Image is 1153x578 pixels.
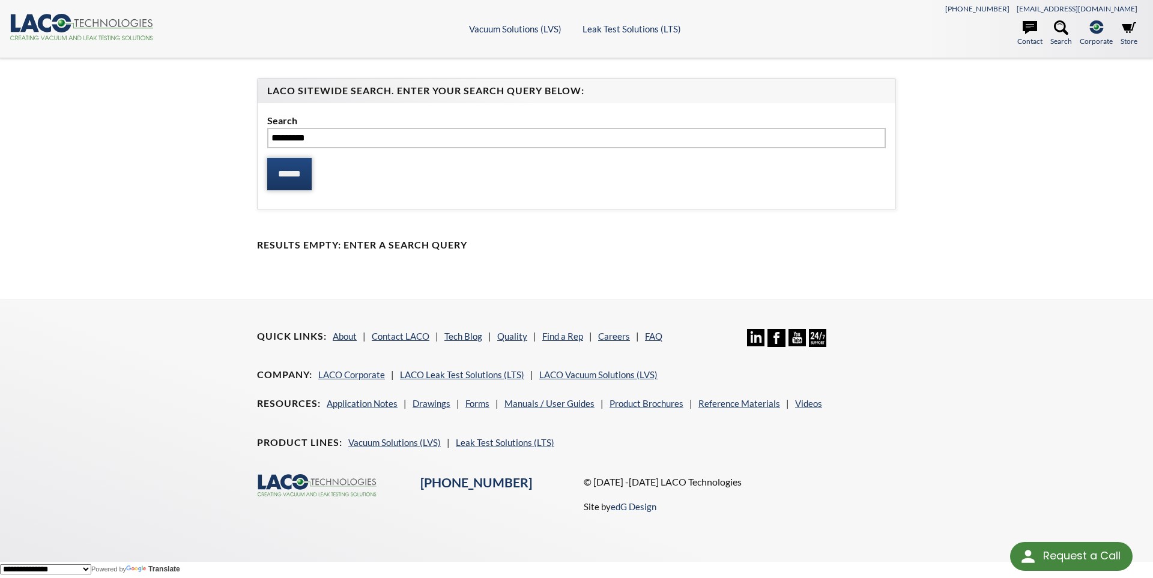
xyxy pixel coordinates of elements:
[809,338,826,349] a: 24/7 Support
[611,501,656,512] a: edG Design
[1017,4,1137,13] a: [EMAIL_ADDRESS][DOMAIN_NAME]
[1121,20,1137,47] a: Store
[420,475,532,490] a: [PHONE_NUMBER]
[126,565,148,573] img: Google Translate
[809,329,826,346] img: 24/7 Support Icon
[413,398,450,409] a: Drawings
[945,4,1009,13] a: [PHONE_NUMBER]
[698,398,780,409] a: Reference Materials
[583,23,681,34] a: Leak Test Solutions (LTS)
[267,113,886,128] label: Search
[257,397,321,410] h4: Resources
[1018,547,1038,566] img: round button
[126,565,180,573] a: Translate
[456,437,554,448] a: Leak Test Solutions (LTS)
[1080,35,1113,47] span: Corporate
[610,398,683,409] a: Product Brochures
[333,331,357,342] a: About
[465,398,489,409] a: Forms
[584,499,656,514] p: Site by
[1050,20,1072,47] a: Search
[469,23,561,34] a: Vacuum Solutions (LVS)
[372,331,429,342] a: Contact LACO
[584,474,896,490] p: © [DATE] -[DATE] LACO Technologies
[257,369,312,381] h4: Company
[542,331,583,342] a: Find a Rep
[400,369,524,380] a: LACO Leak Test Solutions (LTS)
[598,331,630,342] a: Careers
[497,331,527,342] a: Quality
[504,398,595,409] a: Manuals / User Guides
[1010,542,1133,571] div: Request a Call
[257,436,342,449] h4: Product Lines
[795,398,822,409] a: Videos
[267,85,886,97] h4: LACO Sitewide Search. Enter your Search Query Below:
[257,330,327,343] h4: Quick Links
[539,369,658,380] a: LACO Vacuum Solutions (LVS)
[1017,20,1043,47] a: Contact
[1043,542,1121,570] div: Request a Call
[645,331,662,342] a: FAQ
[257,239,896,251] h4: Results Empty: Enter a Search Query
[318,369,385,380] a: LACO Corporate
[444,331,482,342] a: Tech Blog
[348,437,441,448] a: Vacuum Solutions (LVS)
[327,398,398,409] a: Application Notes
